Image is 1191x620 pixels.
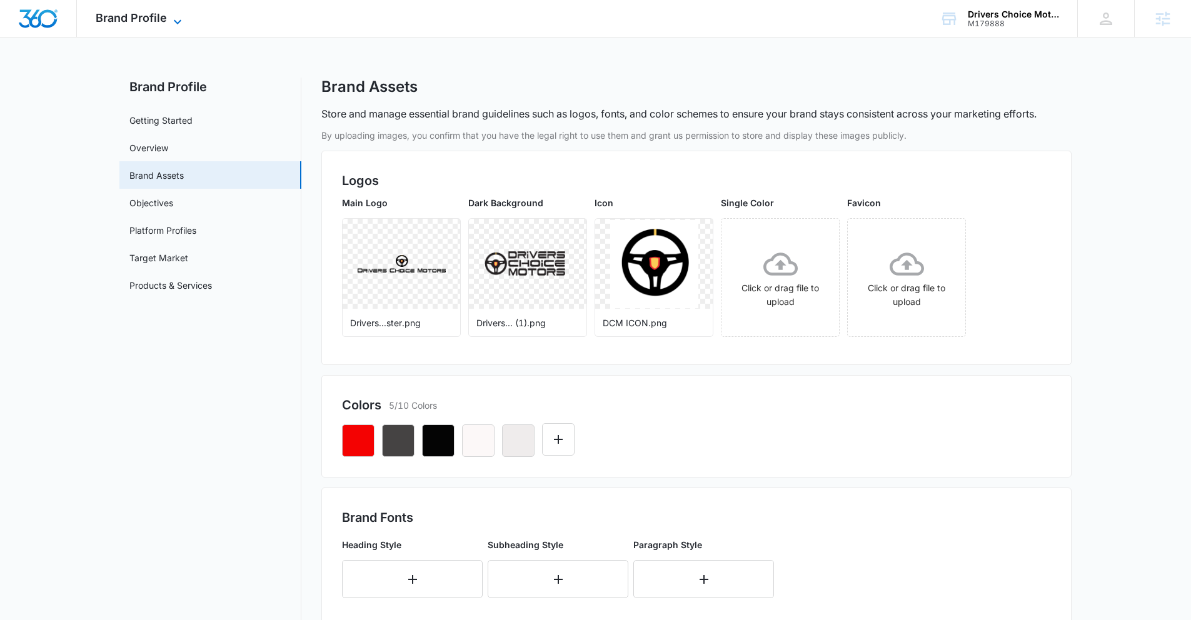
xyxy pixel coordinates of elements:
button: Remove [422,424,455,457]
p: Drivers...ster.png [350,316,453,329]
p: Favicon [847,196,966,209]
button: Edit Color [542,423,575,456]
img: User uploaded logo [358,255,446,273]
a: Getting Started [129,114,193,127]
p: Single Color [721,196,840,209]
div: Click or drag file to upload [848,247,965,309]
p: Main Logo [342,196,461,209]
h2: Brand Profile [119,77,301,96]
div: Click or drag file to upload [721,247,839,309]
a: Target Market [129,251,188,264]
img: User uploaded logo [484,251,572,276]
p: 5/10 Colors [389,399,437,412]
p: Paragraph Style [633,538,774,551]
a: Platform Profiles [129,224,196,237]
p: Subheading Style [488,538,628,551]
p: Heading Style [342,538,483,551]
a: Overview [129,141,168,154]
div: account name [968,9,1059,19]
p: By uploading images, you confirm that you have the legal right to use them and grant us permissio... [321,129,1072,142]
button: Remove [502,424,535,457]
p: Drivers... (1).png [476,316,579,329]
a: Brand Assets [129,169,184,182]
h1: Brand Assets [321,77,418,96]
p: DCM ICON.png [603,316,705,329]
button: Remove [382,424,415,457]
h2: Brand Fonts [342,508,1051,527]
button: Remove [342,424,374,457]
img: User uploaded logo [610,220,698,308]
div: account id [968,19,1059,28]
p: Dark Background [468,196,587,209]
h2: Colors [342,396,381,414]
p: Store and manage essential brand guidelines such as logos, fonts, and color schemes to ensure you... [321,106,1037,121]
span: Brand Profile [96,11,167,24]
p: Icon [595,196,713,209]
button: Remove [462,424,495,457]
a: Products & Services [129,279,212,292]
span: Click or drag file to upload [848,219,965,336]
a: Objectives [129,196,173,209]
h2: Logos [342,171,1051,190]
span: Click or drag file to upload [721,219,839,336]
